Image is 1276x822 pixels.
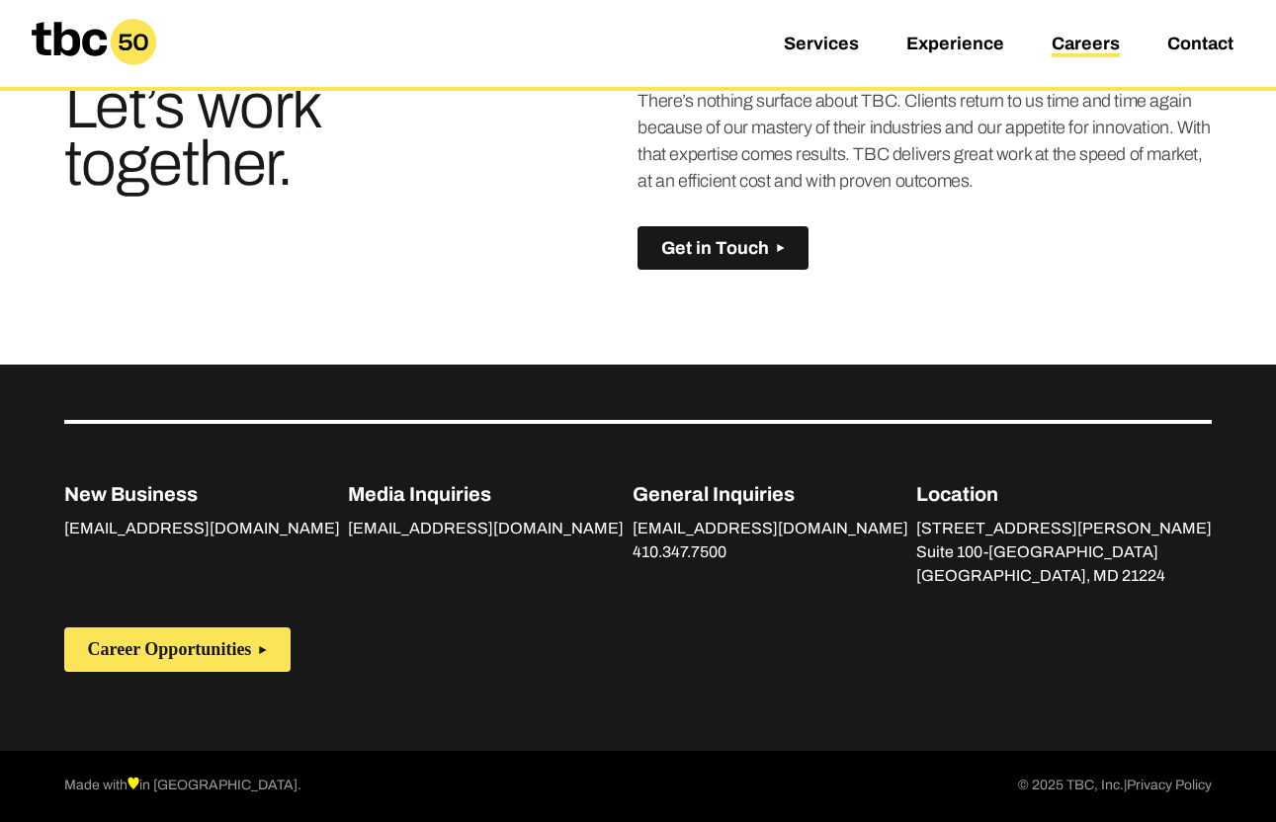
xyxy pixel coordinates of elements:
p: Media Inquiries [348,479,624,509]
p: Made with in [GEOGRAPHIC_DATA]. [64,775,301,798]
span: Career Opportunities [88,639,252,660]
p: [STREET_ADDRESS][PERSON_NAME] [916,517,1212,540]
a: [EMAIL_ADDRESS][DOMAIN_NAME] [348,520,624,541]
p: General Inquiries [633,479,908,509]
p: There’s nothing surface about TBC. Clients return to us time and time again because of our master... [638,88,1212,195]
button: Get in Touch [638,226,808,271]
a: [EMAIL_ADDRESS][DOMAIN_NAME] [633,520,908,541]
p: © 2025 TBC, Inc. [1018,775,1212,798]
a: Services [784,34,859,57]
p: [GEOGRAPHIC_DATA], MD 21224 [916,564,1212,588]
a: Careers [1052,34,1120,57]
a: Privacy Policy [1127,775,1212,798]
a: 410.347.7500 [633,543,726,565]
a: [EMAIL_ADDRESS][DOMAIN_NAME] [64,520,340,541]
h3: Let’s work together. [64,78,447,193]
button: Career Opportunities [64,627,292,672]
span: Get in Touch [661,238,769,259]
p: Location [916,479,1212,509]
p: New Business [64,479,340,509]
span: | [1124,778,1127,792]
a: Contact [1167,34,1233,57]
a: Home [16,57,172,78]
a: Experience [906,34,1004,57]
p: Suite 100-[GEOGRAPHIC_DATA] [916,540,1212,564]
